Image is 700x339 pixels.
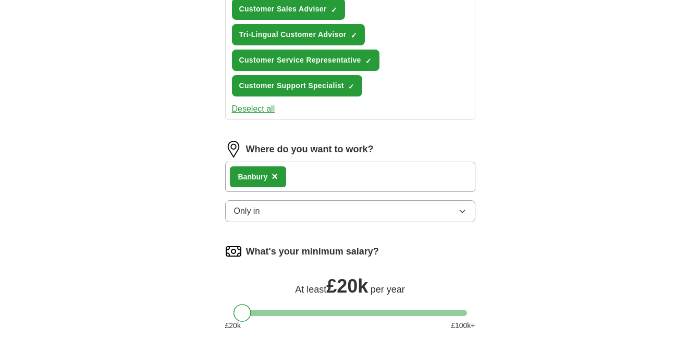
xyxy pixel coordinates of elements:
span: Customer Sales Adviser [239,4,327,15]
span: Customer Support Specialist [239,80,345,91]
button: Only in [225,200,475,222]
span: ✓ [365,57,372,65]
button: Deselect all [232,103,275,115]
span: £ 20k [326,275,368,297]
button: Customer Service Representative✓ [232,50,379,71]
span: ✓ [351,31,357,40]
span: Customer Service Representative [239,55,361,66]
label: What's your minimum salary? [246,245,379,259]
span: £ 100 k+ [451,320,475,331]
span: ✓ [331,6,337,14]
button: Tri-Lingual Customer Advisor✓ [232,24,365,45]
span: Tri-Lingual Customer Advisor [239,29,347,40]
img: location.png [225,141,242,158]
button: Customer Support Specialist✓ [232,75,363,96]
label: Where do you want to work? [246,142,374,156]
span: × [272,171,278,182]
span: ✓ [348,82,354,91]
button: × [272,169,278,185]
span: per year [371,284,405,295]
img: salary.png [225,243,242,260]
div: Banbury [238,172,268,183]
span: At least [295,284,326,295]
span: Only in [234,205,260,217]
span: £ 20 k [225,320,241,331]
